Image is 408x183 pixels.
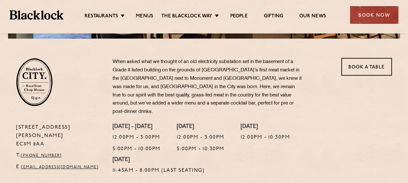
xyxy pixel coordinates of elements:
a: Book a Table [341,58,392,76]
a: The Blacklock Way [161,13,212,20]
p: 12:00pm - 3:00pm [177,133,224,142]
h4: [DATE] [177,124,224,131]
h4: [DATE] - [DATE] [113,124,161,131]
a: Our News [299,13,326,20]
p: 12:00pm - 3:00pm [113,133,161,142]
div: Book Now [350,6,398,24]
a: People [230,13,247,20]
a: Menus [136,13,153,20]
a: Gifting [264,13,283,20]
p: E: [16,163,103,171]
a: [PHONE_NUMBER] [21,154,62,158]
p: [STREET_ADDRESS][PERSON_NAME] EC3M 8AA [16,124,103,149]
p: When asked what we thought of an old electricity substation set in the basement of a Grade II lis... [113,58,303,116]
a: [EMAIL_ADDRESS][DOMAIN_NAME] [21,165,98,169]
img: BL_Textured_Logo-footer-cropped.svg [10,10,64,19]
p: 5:00pm - 10:00pm [113,145,161,153]
h4: [DATE] [113,157,205,164]
p: 5:00pm - 10:30pm [177,145,224,153]
p: T: [16,151,103,160]
h4: [DATE] [241,124,290,131]
p: 12:00pm - 10:30pm [241,133,290,142]
img: City-stamp-default.svg [16,58,53,106]
a: Restaurants [85,13,118,20]
p: 11:45am - 8:00pm (Last Seating) [113,167,205,175]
